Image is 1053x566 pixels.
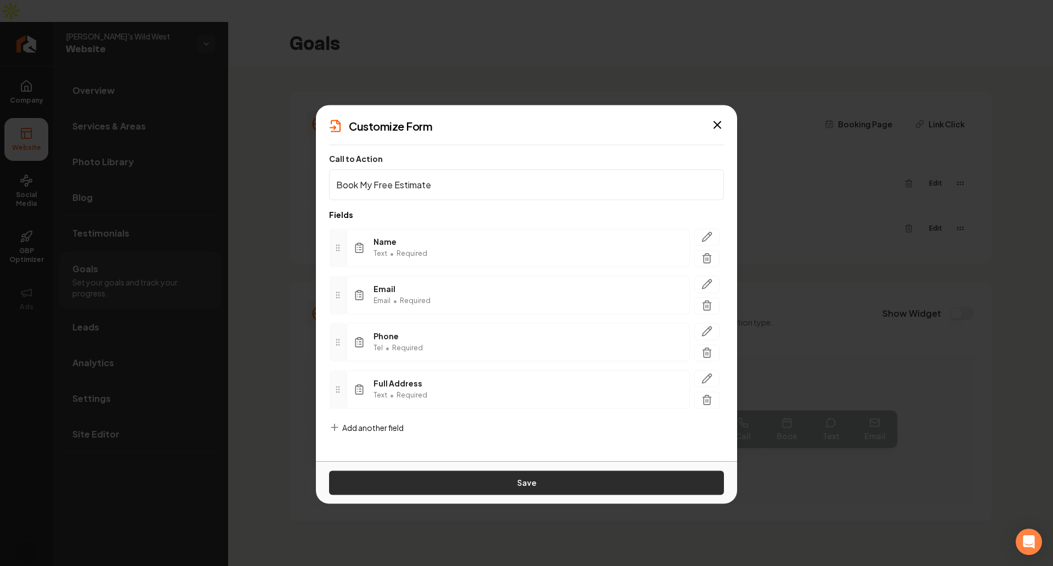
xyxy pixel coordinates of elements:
input: Call to Action [329,169,724,200]
span: Email [373,283,431,294]
span: Required [397,249,427,257]
label: Call to Action [329,153,383,163]
span: Full Address [373,377,427,388]
span: • [393,294,398,307]
h2: Customize Form [349,118,432,133]
span: Phone [373,330,423,341]
span: Required [397,390,427,399]
span: • [389,388,394,401]
span: Email [373,296,390,305]
span: Name [373,236,427,246]
span: Required [400,296,431,305]
span: Required [392,343,423,352]
span: Tel [373,343,383,352]
span: Add another field [342,422,404,433]
span: Text [373,390,387,399]
span: • [385,341,390,354]
button: Save [329,470,724,495]
span: Text [373,249,387,257]
p: Fields [329,209,724,220]
span: • [389,246,394,260]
